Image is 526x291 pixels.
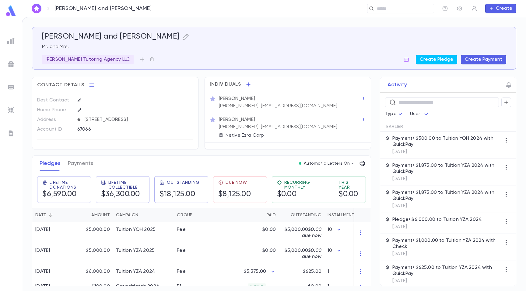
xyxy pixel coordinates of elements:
[392,278,501,284] p: [DATE]
[392,265,501,277] p: Payment • $625.00 to Tuition YZA 2024 with QuickPay
[392,217,482,223] p: Pledge • $6,000.00 to Tuition YZA 2024
[108,180,145,190] span: Lifetime Collectible
[485,4,516,13] button: Create
[91,208,110,222] div: Amount
[37,125,72,134] p: Account ID
[42,55,134,64] div: [PERSON_NAME] Tutoring Agency LLC
[262,227,276,233] p: $0.00
[410,111,420,116] span: User
[387,77,407,92] button: Activity
[252,285,266,289] span: PAID
[219,103,337,109] p: [PHONE_NUMBER], [EMAIL_ADDRESS][DOMAIN_NAME]
[392,190,501,202] p: Payment • $1,875.00 to Tuition YZA 2024 with QuickPay
[392,149,501,155] p: [DATE]
[7,37,15,45] img: reports_grey.c525e4749d1bce6a11f5fe2a8de1b229.svg
[35,208,46,222] div: Date
[37,82,84,88] span: Contact Details
[296,159,357,168] button: Automatic Letters On
[40,156,61,171] button: Pledges
[42,44,506,50] p: Mr. and Mrs.
[219,208,279,222] div: Paid
[226,132,264,139] p: Netive Ezra Corp
[461,55,506,64] button: Create Payment
[160,190,199,199] h5: $18,125.00
[302,248,321,259] span: $0.00 due now
[82,117,194,123] span: [STREET_ADDRESS]
[219,117,255,123] p: [PERSON_NAME]
[324,208,361,222] div: Installments
[5,5,17,17] img: logo
[116,227,156,233] div: Tuition YOH 2025
[37,115,72,125] p: Address
[177,227,186,233] div: Fee
[277,190,331,199] h5: $0.00
[174,208,219,222] div: Group
[46,210,56,220] button: Sort
[386,124,403,129] span: Earlier
[54,5,152,12] p: [PERSON_NAME] and [PERSON_NAME]
[46,56,130,63] p: [PERSON_NAME] Tutoring Agency LLC
[328,208,357,222] div: Installments
[116,208,138,222] div: Campaign
[282,248,321,260] p: $5,000.00
[392,203,501,209] p: [DATE]
[291,208,321,222] div: Outstanding
[68,156,93,171] button: Payments
[328,248,332,254] p: 10
[177,208,192,222] div: Group
[302,227,321,238] span: $0.00 due now
[35,248,50,254] div: [DATE]
[328,227,332,233] p: 10
[284,180,331,190] span: Recurring Monthly
[392,238,501,250] p: Payment • $1,000.00 to Tuition YZA 2024 with Check
[282,227,321,239] p: $5,000.00
[219,124,337,130] p: [PHONE_NUMBER], [EMAIL_ADDRESS][DOMAIN_NAME]
[73,264,113,279] div: $6,000.00
[392,163,501,175] p: Payment • $1,875.00 to Tuition YZA 2024 with QuickPay
[77,125,168,134] div: 67066
[35,269,50,275] div: [DATE]
[7,130,15,137] img: letters_grey.7941b92b52307dd3b8a917253454ce1c.svg
[219,96,255,102] p: [PERSON_NAME]
[116,283,160,289] div: CauseMatch 2024
[267,208,276,222] div: Paid
[73,208,113,222] div: Amount
[7,84,15,91] img: batches_grey.339ca447c9d9533ef1741baa751efc33.svg
[392,135,501,148] p: Payment • $500.00 to Tuition YOH 2024 with QuickPay
[37,105,72,115] p: Home Phone
[116,269,155,275] div: Tuition YZA 2024
[177,248,186,254] div: Fee
[392,176,501,182] p: [DATE]
[410,108,430,120] div: User
[167,180,199,185] span: Outstanding
[7,107,15,114] img: imports_grey.530a8a0e642e233f2baf0ef88e8c9fcb.svg
[304,161,350,166] p: Automatic Letters On
[385,108,404,120] div: Type
[116,248,155,254] div: Tuition YZA 2025
[73,222,113,243] div: $5,000.00
[324,264,361,279] div: 1
[338,190,360,199] h5: $0.00
[35,227,50,233] div: [DATE]
[210,81,241,87] span: Individuals
[392,224,482,230] p: [DATE]
[42,32,180,41] h5: [PERSON_NAME] and [PERSON_NAME]
[303,269,321,275] p: $625.00
[244,269,266,275] p: $5,375.00
[42,190,86,199] h5: $6,590.00
[226,180,247,185] span: Due Now
[101,190,145,199] h5: $36,300.00
[308,283,321,289] p: $0.00
[279,208,324,222] div: Outstanding
[177,283,181,289] div: P1
[113,208,174,222] div: Campaign
[416,55,457,64] button: Create Pledge
[218,190,251,199] h5: $8,125.00
[32,208,73,222] div: Date
[50,180,86,190] span: Lifetime Donations
[177,269,186,275] div: Fee
[262,248,276,254] p: $0.00
[338,180,360,190] span: This Year
[37,95,72,105] p: Best Contact
[73,243,113,264] div: $5,000.00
